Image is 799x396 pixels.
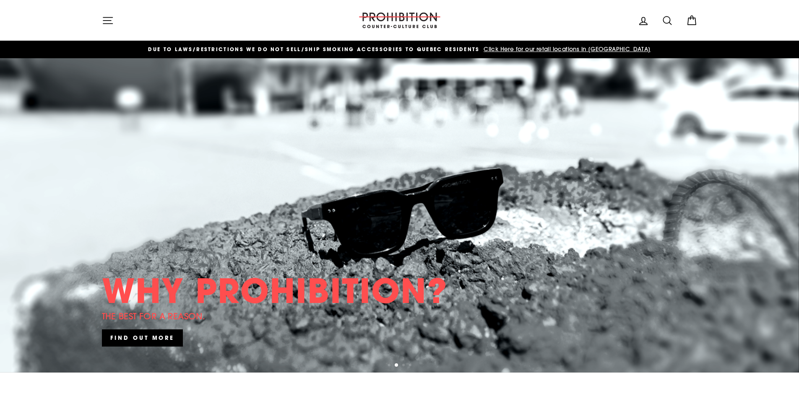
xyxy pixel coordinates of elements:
[358,13,442,28] img: PROHIBITION COUNTER-CULTURE CLUB
[395,363,399,368] button: 2
[481,45,651,53] span: Click Here for our retail locations in [GEOGRAPHIC_DATA]
[104,45,695,54] a: DUE TO LAWS/restrictions WE DO NOT SELL/SHIP SMOKING ACCESSORIES to qUEBEC RESIDENTS Click Here f...
[148,46,479,53] span: DUE TO LAWS/restrictions WE DO NOT SELL/SHIP SMOKING ACCESSORIES to qUEBEC RESIDENTS
[402,364,406,368] button: 3
[409,364,413,368] button: 4
[388,364,392,368] button: 1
